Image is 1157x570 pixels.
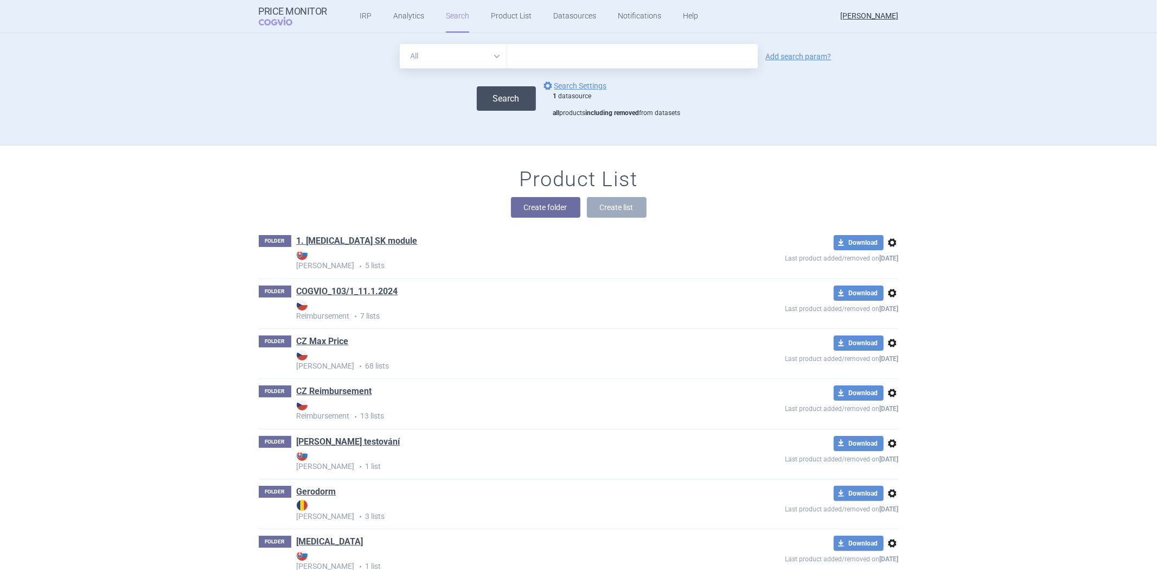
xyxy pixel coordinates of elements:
[297,385,372,400] h1: CZ Reimbursement
[707,401,899,414] p: Last product added/removed on
[297,500,707,521] strong: [PERSON_NAME]
[587,197,647,218] button: Create list
[297,400,707,422] p: 13 lists
[259,536,291,548] p: FOLDER
[297,450,707,471] strong: [PERSON_NAME]
[297,286,398,297] a: COGVIO_103/1_11.1.2024
[880,555,899,563] strong: [DATE]
[297,249,308,260] img: SK
[880,255,899,262] strong: [DATE]
[259,235,291,247] p: FOLDER
[297,235,418,247] a: 1. [MEDICAL_DATA] SK module
[553,109,560,117] strong: all
[297,450,707,472] p: 1 list
[297,350,707,372] p: 68 lists
[297,300,707,322] p: 7 lists
[707,351,899,364] p: Last product added/removed on
[707,301,899,314] p: Last product added/removed on
[297,536,363,548] a: [MEDICAL_DATA]
[259,385,291,397] p: FOLDER
[297,335,349,347] a: CZ Max Price
[880,505,899,513] strong: [DATE]
[586,109,640,117] strong: including removed
[834,235,884,250] button: Download
[477,86,536,111] button: Search
[297,400,308,410] img: CZ
[297,249,707,270] strong: [PERSON_NAME]
[355,361,366,372] i: •
[297,550,308,561] img: SK
[297,300,308,311] img: CZ
[259,286,291,297] p: FOLDER
[297,350,707,370] strong: [PERSON_NAME]
[707,250,899,264] p: Last product added/removed on
[834,536,884,551] button: Download
[297,286,398,300] h1: COGVIO_103/1_11.1.2024
[297,536,363,550] h1: Humira
[553,92,557,100] strong: 1
[834,286,884,301] button: Download
[297,235,418,249] h1: 1. Humira SK module
[259,17,308,26] span: COGVIO
[297,249,707,271] p: 5 lists
[880,455,899,463] strong: [DATE]
[259,486,291,498] p: FOLDER
[511,197,580,218] button: Create folder
[297,436,400,448] a: [PERSON_NAME] testování
[880,405,899,413] strong: [DATE]
[834,486,884,501] button: Download
[350,311,361,322] i: •
[355,461,366,472] i: •
[880,305,899,313] strong: [DATE]
[259,6,328,17] strong: Price Monitor
[297,400,707,420] strong: Reimbursement
[707,451,899,465] p: Last product added/removed on
[297,450,308,461] img: SK
[297,385,372,397] a: CZ Reimbursement
[297,300,707,320] strong: Reimbursement
[553,92,681,118] div: datasource products from datasets
[297,335,349,350] h1: CZ Max Price
[259,436,291,448] p: FOLDER
[520,167,638,192] h1: Product List
[355,511,366,522] i: •
[297,500,308,511] img: RO
[707,551,899,565] p: Last product added/removed on
[350,411,361,422] i: •
[766,53,832,60] a: Add search param?
[834,385,884,401] button: Download
[355,261,366,272] i: •
[297,350,308,360] img: CZ
[297,500,707,522] p: 3 lists
[259,6,328,27] a: Price MonitorCOGVIO
[297,436,400,450] h1: Eli testování
[259,335,291,347] p: FOLDER
[707,501,899,515] p: Last product added/removed on
[880,355,899,363] strong: [DATE]
[541,79,607,92] a: Search Settings
[834,335,884,351] button: Download
[297,486,336,498] a: Gerodorm
[297,486,336,500] h1: Gerodorm
[834,436,884,451] button: Download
